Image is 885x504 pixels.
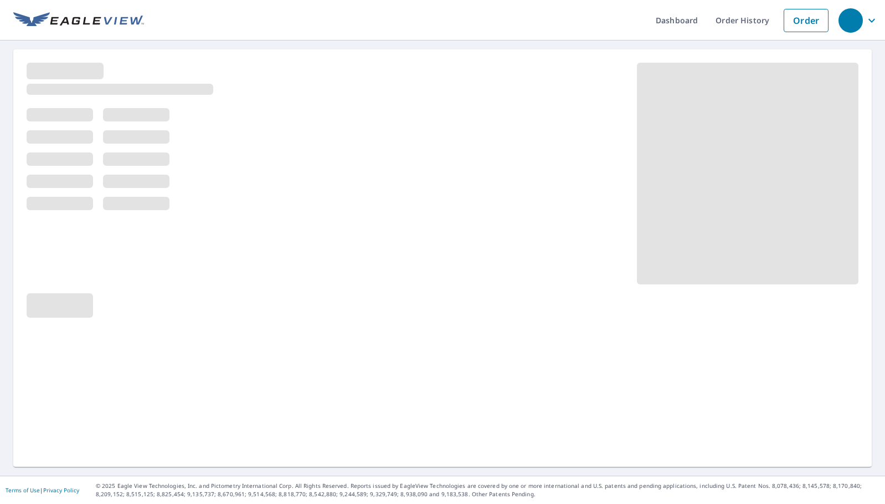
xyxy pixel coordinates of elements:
[784,9,829,32] a: Order
[13,12,144,29] img: EV Logo
[6,486,40,494] a: Terms of Use
[6,487,79,493] p: |
[96,482,879,498] p: © 2025 Eagle View Technologies, Inc. and Pictometry International Corp. All Rights Reserved. Repo...
[43,486,79,494] a: Privacy Policy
